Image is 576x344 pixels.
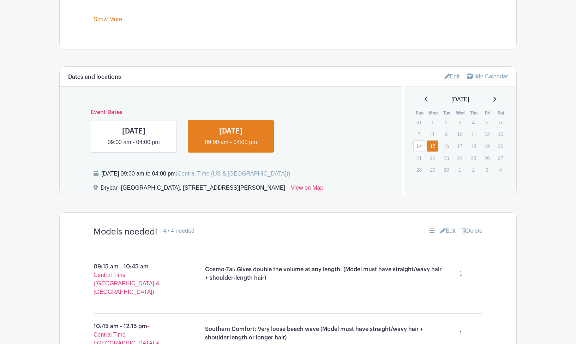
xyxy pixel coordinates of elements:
p: Cosmo-Tai: Gives double the volume at any length. (Model must have straight/wavy hair + shoulder-... [205,265,445,282]
p: 13 [495,129,506,140]
th: Sun [413,109,427,117]
p: 1 [427,117,438,128]
a: Edit [444,71,460,82]
p: 12 [481,129,493,140]
a: Show More [94,16,122,25]
p: 10 [454,129,466,140]
p: 16 [440,141,452,152]
p: 6 [495,117,506,128]
a: View on Map [291,184,323,195]
p: 24 [454,153,466,164]
a: 15 [427,140,438,152]
p: 20 [495,141,506,152]
p: 28 [413,164,425,175]
p: 4 [495,164,506,175]
p: 29 [427,164,438,175]
div: [DATE] 09:00 am to 04:00 pm [101,170,290,178]
th: Thu [467,109,481,117]
p: 8 [427,129,438,140]
h6: Dates and locations [68,74,121,81]
span: [DATE] [451,95,469,104]
p: 22 [427,153,438,164]
p: 25 [468,153,479,164]
h6: Event Dates [85,109,377,116]
p: 4 [468,117,479,128]
em: PLUS!!! One free add-on (stylist's choice)! ($74 value!!!) [101,6,240,12]
span: - Central Time ([GEOGRAPHIC_DATA] & [GEOGRAPHIC_DATA]) [94,263,160,295]
p: 23 [440,153,452,164]
h4: Models needed! [94,227,157,237]
th: Mon [426,109,440,117]
p: 30 [440,164,452,175]
div: 4 / 4 needed [163,227,194,235]
p: 9 [440,129,452,140]
p: 3 [454,117,466,128]
p: 19 [481,141,493,152]
p: 7 [413,129,425,140]
th: Fri [481,109,494,117]
a: Delete [461,227,482,235]
p: 21 [413,153,425,164]
p: 3 [481,164,493,175]
p: 2 [468,164,479,175]
a: Hide Calendar [467,73,508,79]
div: Drybar -[GEOGRAPHIC_DATA], [STREET_ADDRESS][PERSON_NAME] [101,184,285,195]
p: 1 [445,326,477,340]
p: Southern Comfort: Very loose beach wave (Model must have straight/wavy hair + shoulder length or ... [205,325,445,342]
p: 1 [454,164,466,175]
th: Sat [494,109,508,117]
span: (Central Time (US & [GEOGRAPHIC_DATA])) [175,171,290,177]
a: 14 [413,140,425,152]
p: 18 [468,141,479,152]
a: Edit [440,227,456,235]
p: 1 [445,267,477,281]
th: Tue [440,109,454,117]
p: 27 [495,153,506,164]
p: 09:15 am - 10:45 am [77,260,182,299]
p: 31 [413,117,425,128]
p: 26 [481,153,493,164]
p: 17 [454,141,466,152]
th: Wed [454,109,467,117]
p: 5 [481,117,493,128]
p: 11 [468,129,479,140]
p: 2 [440,117,452,128]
